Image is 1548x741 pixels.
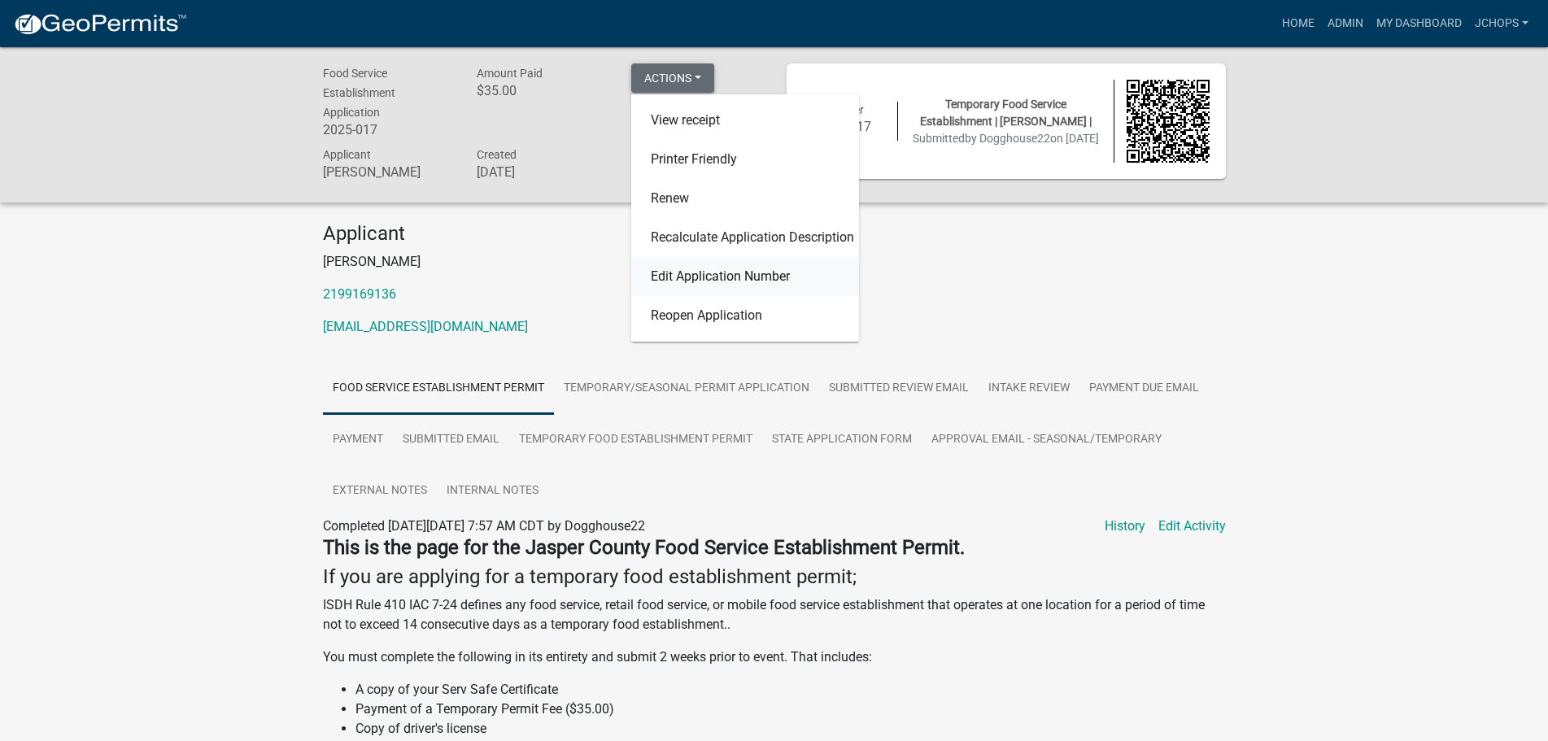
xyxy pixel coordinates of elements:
span: Created [477,148,517,161]
a: Home [1275,8,1321,39]
p: ISDH Rule 410 IAC 7-24 defines any food service, retail food service, or mobile food service esta... [323,595,1226,634]
strong: This is the page for the Jasper County Food Service Establishment Permit. [323,536,965,559]
h6: [DATE] [477,164,607,180]
p: You must complete the following in its entirety and submit 2 weeks prior to event. That includes: [323,647,1226,667]
a: Printer Friendly [631,140,859,179]
h6: 2025-017 [323,122,453,137]
a: Payment [323,414,393,466]
a: Internal Notes [437,465,548,517]
a: Submitted Email [393,414,509,466]
h6: $35.00 [477,83,607,98]
h4: If you are applying for a temporary food establishment permit; [323,565,1226,589]
a: View receipt [631,101,859,140]
a: External Notes [323,465,437,517]
li: Copy of driver's license [355,719,1226,739]
span: Temporary Food Service Establishment | [PERSON_NAME] | [920,98,1092,128]
a: State Application Form [762,414,922,466]
span: by Dogghouse22 [965,132,1050,145]
a: Admin [1321,8,1370,39]
a: Temporary Food Establishment Permit [509,414,762,466]
span: Submitted on [DATE] [913,132,1099,145]
a: jchops [1468,8,1535,39]
span: Applicant [323,148,371,161]
span: Amount Paid [477,67,543,80]
h6: [PERSON_NAME] [323,164,453,180]
li: Payment of a Temporary Permit Fee ($35.00) [355,700,1226,719]
a: 2199169136 [323,286,396,302]
li: A copy of your Serv Safe Certificate [355,680,1226,700]
a: Temporary/Seasonal Permit Application [554,363,819,415]
a: My Dashboard [1370,8,1468,39]
div: Actions [631,94,859,342]
a: Submitted Review Email [819,363,979,415]
a: Approval Email - Seasonal/Temporary [922,414,1171,466]
a: Recalculate Application Description [631,218,859,257]
a: Reopen Application [631,296,859,335]
span: Food Service Establishment Application [323,67,395,119]
a: Food Service Establishment Permit [323,363,554,415]
a: Renew [631,179,859,218]
a: [EMAIL_ADDRESS][DOMAIN_NAME] [323,319,528,334]
a: Edit Application Number [631,257,859,296]
a: Payment Due Email [1079,363,1209,415]
button: Actions [631,63,714,93]
p: [PERSON_NAME] [323,252,1226,272]
a: Edit Activity [1158,517,1226,536]
a: History [1105,517,1145,536]
img: QR code [1127,80,1210,163]
a: Intake Review [979,363,1079,415]
span: Completed [DATE][DATE] 7:57 AM CDT by Dogghouse22 [323,518,645,534]
h4: Applicant [323,222,1226,246]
